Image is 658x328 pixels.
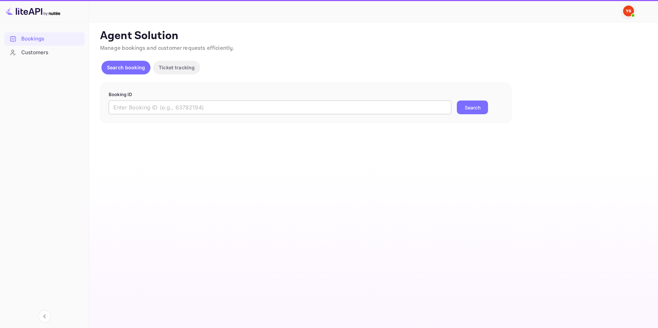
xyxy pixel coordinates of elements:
[4,32,85,45] a: Bookings
[623,5,634,16] img: Yandex Support
[457,101,488,114] button: Search
[21,49,81,57] div: Customers
[109,91,503,98] p: Booking ID
[38,310,51,323] button: Collapse navigation
[107,64,145,71] p: Search booking
[109,101,451,114] input: Enter Booking ID (e.g., 63782194)
[100,29,646,43] p: Agent Solution
[4,32,85,46] div: Bookings
[5,5,60,16] img: LiteAPI logo
[21,35,81,43] div: Bookings
[4,46,85,59] a: Customers
[159,64,195,71] p: Ticket tracking
[100,45,234,52] span: Manage bookings and customer requests efficiently.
